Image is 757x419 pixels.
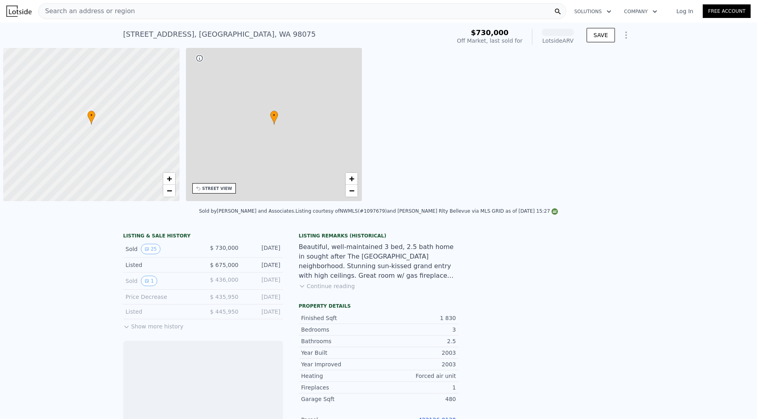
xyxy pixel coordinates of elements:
[301,349,379,357] div: Year Built
[379,360,456,368] div: 2003
[6,6,32,17] img: Lotside
[301,337,379,345] div: Bathrooms
[141,276,158,286] button: View historical data
[245,293,281,301] div: [DATE]
[542,37,574,45] div: Lotside ARV
[126,308,197,316] div: Listed
[126,261,197,269] div: Listed
[87,111,95,125] div: •
[202,186,232,192] div: STREET VIEW
[126,293,197,301] div: Price Decrease
[295,208,558,214] div: Listing courtesy of NWMLS (#1097679) and [PERSON_NAME] Rlty Bellevue via MLS GRID as of [DATE] 15:27
[123,233,283,241] div: LISTING & SALE HISTORY
[123,319,184,330] button: Show more history
[301,314,379,322] div: Finished Sqft
[703,4,751,18] a: Free Account
[349,186,354,196] span: −
[163,185,175,197] a: Zoom out
[379,337,456,345] div: 2.5
[471,28,509,37] span: $730,000
[379,314,456,322] div: 1 830
[299,303,459,309] div: Property details
[618,4,664,19] button: Company
[346,185,358,197] a: Zoom out
[270,111,278,125] div: •
[301,383,379,391] div: Fireplaces
[301,372,379,380] div: Heating
[245,244,281,254] div: [DATE]
[379,395,456,403] div: 480
[457,37,522,45] div: Off Market, last sold for
[667,7,703,15] a: Log In
[587,28,615,42] button: SAVE
[87,112,95,119] span: •
[126,244,197,254] div: Sold
[551,208,558,215] img: NWMLS Logo
[199,208,296,214] div: Sold by [PERSON_NAME] and Associates .
[568,4,618,19] button: Solutions
[39,6,135,16] span: Search an address or region
[299,233,459,239] div: Listing Remarks (Historical)
[166,174,172,184] span: +
[349,174,354,184] span: +
[301,326,379,334] div: Bedrooms
[245,276,281,286] div: [DATE]
[346,173,358,185] a: Zoom in
[166,186,172,196] span: −
[379,372,456,380] div: Forced air unit
[301,395,379,403] div: Garage Sqft
[270,112,278,119] span: •
[299,242,459,281] div: Beautiful, well-maintained 3 bed, 2.5 bath home in sought after The [GEOGRAPHIC_DATA] neighborhoo...
[245,261,281,269] div: [DATE]
[301,360,379,368] div: Year Improved
[141,244,160,254] button: View historical data
[379,383,456,391] div: 1
[299,282,355,290] button: Continue reading
[210,277,238,283] span: $ 436,000
[163,173,175,185] a: Zoom in
[245,308,281,316] div: [DATE]
[379,349,456,357] div: 2003
[123,29,316,40] div: [STREET_ADDRESS] , [GEOGRAPHIC_DATA] , WA 98075
[379,326,456,334] div: 3
[210,294,238,300] span: $ 435,950
[210,262,238,268] span: $ 675,000
[210,308,238,315] span: $ 445,950
[210,245,238,251] span: $ 730,000
[618,27,634,43] button: Show Options
[126,276,197,286] div: Sold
